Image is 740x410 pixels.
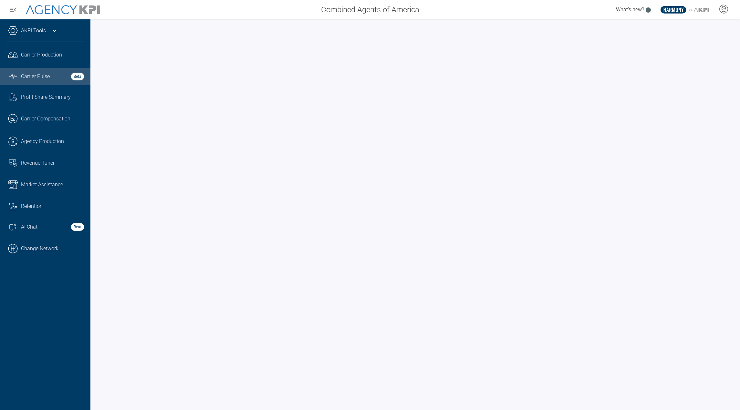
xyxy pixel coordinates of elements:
span: Carrier Production [21,51,62,59]
span: Combined Agents of America [321,4,419,15]
span: Carrier Compensation [21,115,70,123]
span: Market Assistance [21,181,63,189]
span: AI Chat [21,223,37,231]
span: Revenue Tuner [21,159,55,167]
span: Profit Share Summary [21,93,71,101]
strong: Beta [71,223,84,231]
a: AKPI Tools [21,27,46,35]
strong: Beta [71,73,84,80]
img: AgencyKPI [26,5,100,15]
span: Carrier Pulse [21,73,50,80]
span: What's new? [616,6,644,13]
div: Retention [21,202,84,210]
span: Agency Production [21,138,64,145]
